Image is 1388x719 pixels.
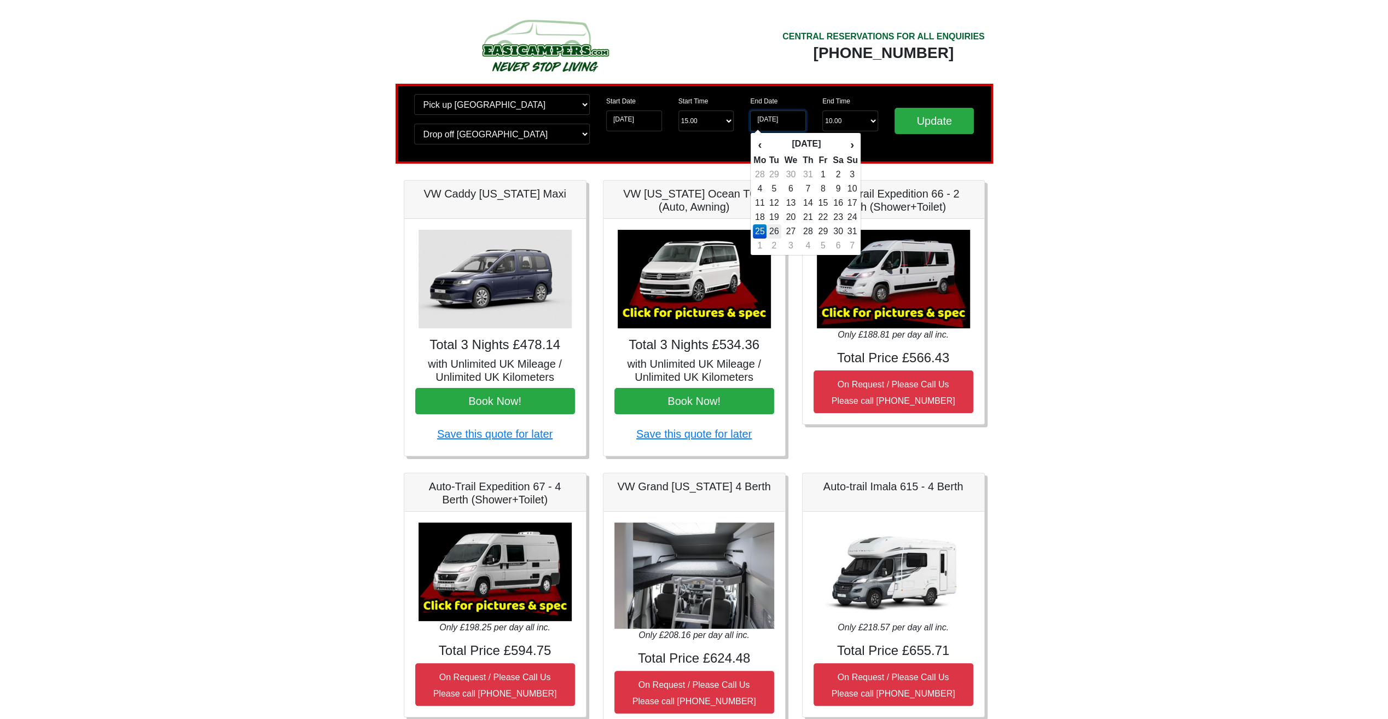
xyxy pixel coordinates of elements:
[753,135,766,154] th: ‹
[415,388,575,414] button: Book Now!
[838,330,949,339] i: Only £188.81 per day all inc.
[832,672,955,698] small: On Request / Please Call Us Please call [PHONE_NUMBER]
[606,111,662,131] input: Start Date
[614,388,774,414] button: Book Now!
[831,239,846,253] td: 6
[831,167,846,182] td: 2
[814,643,973,659] h4: Total Price £655.71
[614,187,774,213] h5: VW [US_STATE] Ocean T6.1 (Auto, Awning)
[614,523,774,629] img: VW Grand California 4 Berth
[419,230,572,328] img: VW Caddy California Maxi
[415,643,575,659] h4: Total Price £594.75
[766,167,781,182] td: 29
[638,630,750,640] i: Only £208.16 per day all inc.
[614,357,774,384] h5: with Unlimited UK Mileage / Unlimited UK Kilometers
[814,480,973,493] h5: Auto-trail Imala 615 - 4 Berth
[800,153,816,167] th: Th
[753,239,766,253] td: 1
[838,623,949,632] i: Only £218.57 per day all inc.
[817,230,970,328] img: Auto-Trail Expedition 66 - 2 Berth (Shower+Toilet)
[437,428,553,440] a: Save this quote for later
[800,167,816,182] td: 31
[782,43,985,63] div: [PHONE_NUMBER]
[846,210,858,224] td: 24
[831,210,846,224] td: 23
[781,224,800,239] td: 27
[766,196,781,210] td: 12
[766,135,846,154] th: [DATE]
[846,167,858,182] td: 3
[618,230,771,328] img: VW California Ocean T6.1 (Auto, Awning)
[614,480,774,493] h5: VW Grand [US_STATE] 4 Berth
[800,224,816,239] td: 28
[846,224,858,239] td: 31
[415,187,575,200] h5: VW Caddy [US_STATE] Maxi
[614,337,774,353] h4: Total 3 Nights £534.36
[846,153,858,167] th: Su
[816,196,831,210] td: 15
[415,357,575,384] h5: with Unlimited UK Mileage / Unlimited UK Kilometers
[636,428,752,440] a: Save this quote for later
[781,196,800,210] td: 13
[750,96,777,106] label: End Date
[831,153,846,167] th: Sa
[800,239,816,253] td: 4
[814,663,973,706] button: On Request / Please Call UsPlease call [PHONE_NUMBER]
[816,182,831,196] td: 8
[831,224,846,239] td: 30
[781,182,800,196] td: 6
[781,167,800,182] td: 30
[753,182,766,196] td: 4
[766,210,781,224] td: 19
[816,239,831,253] td: 5
[766,224,781,239] td: 26
[614,671,774,714] button: On Request / Please Call UsPlease call [PHONE_NUMBER]
[766,239,781,253] td: 2
[814,187,973,213] h5: Auto-Trail Expedition 66 - 2 Berth (Shower+Toilet)
[816,153,831,167] th: Fr
[753,167,766,182] td: 28
[781,153,800,167] th: We
[415,480,575,506] h5: Auto-Trail Expedition 67 - 4 Berth (Shower+Toilet)
[750,111,806,131] input: Return Date
[753,224,766,239] td: 25
[415,337,575,353] h4: Total 3 Nights £478.14
[816,210,831,224] td: 22
[632,680,756,706] small: On Request / Please Call Us Please call [PHONE_NUMBER]
[753,210,766,224] td: 18
[753,153,766,167] th: Mo
[781,239,800,253] td: 3
[753,196,766,210] td: 11
[831,196,846,210] td: 16
[814,370,973,413] button: On Request / Please Call UsPlease call [PHONE_NUMBER]
[439,623,550,632] i: Only £198.25 per day all inc.
[832,380,955,405] small: On Request / Please Call Us Please call [PHONE_NUMBER]
[678,96,708,106] label: Start Time
[816,224,831,239] td: 29
[846,196,858,210] td: 17
[433,672,557,698] small: On Request / Please Call Us Please call [PHONE_NUMBER]
[800,210,816,224] td: 21
[817,523,970,621] img: Auto-trail Imala 615 - 4 Berth
[816,167,831,182] td: 1
[441,15,649,76] img: campers-checkout-logo.png
[846,182,858,196] td: 10
[846,135,858,154] th: ›
[419,523,572,621] img: Auto-Trail Expedition 67 - 4 Berth (Shower+Toilet)
[782,30,985,43] div: CENTRAL RESERVATIONS FOR ALL ENQUIRIES
[831,182,846,196] td: 9
[822,96,850,106] label: End Time
[766,153,781,167] th: Tu
[614,651,774,666] h4: Total Price £624.48
[814,350,973,366] h4: Total Price £566.43
[415,663,575,706] button: On Request / Please Call UsPlease call [PHONE_NUMBER]
[846,239,858,253] td: 7
[895,108,974,134] input: Update
[800,196,816,210] td: 14
[766,182,781,196] td: 5
[606,96,636,106] label: Start Date
[781,210,800,224] td: 20
[800,182,816,196] td: 7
